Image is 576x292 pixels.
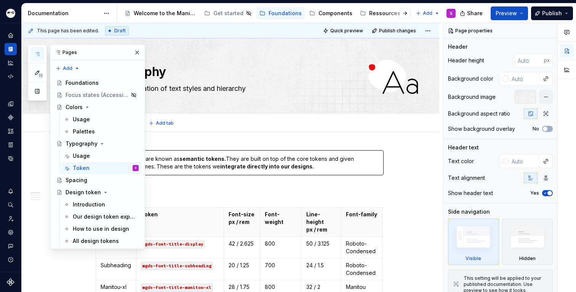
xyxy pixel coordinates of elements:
p: 32 / 2 [306,283,336,291]
div: Our design token explained [73,213,136,221]
span: Draft [114,28,126,34]
span: Publish changes [379,28,416,34]
button: Preview [491,6,528,20]
a: Palettes [61,125,142,138]
div: Page tree [122,6,412,21]
strong: integrate directly into our designs. [220,163,314,170]
code: mgds-font-title-subheading [141,262,213,270]
a: All design tokens [61,235,142,247]
div: Contact support [5,240,17,252]
button: Quick preview [321,25,366,36]
div: Hidden [519,255,536,262]
span: Add [63,65,72,71]
div: Usage [73,116,90,123]
button: Search ⌘K [5,199,17,211]
button: Add [413,8,442,19]
textarea: Use and application of text styles and hierarchy [94,83,382,95]
p: 800 [265,283,297,291]
a: Get started [201,7,255,19]
a: Settings [5,226,17,238]
a: Introduction [61,198,142,211]
div: Background color [448,75,493,83]
div: Design token [66,189,101,196]
div: Components [318,10,352,17]
button: Publish [531,6,573,20]
div: Text alignment [448,174,485,182]
div: Show header text [448,189,493,197]
a: Usage [61,150,142,162]
a: Storybook stories [5,139,17,151]
svg: Supernova Logo [7,278,14,286]
button: Notifications [5,185,17,197]
span: 11 [37,73,43,79]
div: S [450,10,453,16]
p: 28 / 1.75 [229,283,255,291]
a: Colors [53,101,142,113]
p: Roboto-Condensed [346,240,378,255]
div: Get started [213,10,243,17]
div: Pages [50,45,145,60]
p: 50 / 3.125 [306,240,336,248]
a: Invite team [5,213,17,225]
div: Introduction [73,201,105,208]
a: Documentation [5,43,17,55]
a: Design token [53,186,142,198]
img: e5cfe62c-2ffb-4aae-a2e8-6f19d60e01f1.png [6,9,15,18]
div: Welcome to the Manitou and [PERSON_NAME] Design System [134,10,197,17]
a: Components [5,111,17,124]
p: Subheading [101,262,131,269]
button: Add [53,63,82,74]
a: Foundations [256,7,305,19]
p: Token [141,211,219,218]
div: These values are known as They are built on top of the core tokens and given contextual names. Th... [110,155,379,170]
span: Add [423,10,432,16]
div: Token [73,164,90,172]
strong: semantic tokens. [179,156,226,162]
label: Yes [530,190,539,196]
a: Code automation [5,70,17,83]
div: Visible [466,255,481,262]
a: Focus states (Accessibility) [53,89,142,101]
textarea: Typography [94,63,382,81]
label: No [533,126,539,132]
div: Palettes [73,128,95,135]
a: Design tokens [5,98,17,110]
a: Typography [53,138,142,150]
span: Quick preview [330,28,363,34]
code: mgds-font-title-manitou-xl [141,284,213,292]
button: Publish changes [370,25,419,36]
p: Font-size px / rem [229,211,255,226]
div: Colors [66,103,83,111]
div: Visible [448,219,499,265]
a: Foundations [53,77,142,89]
p: Font-weight [265,211,297,226]
p: 700 [265,262,297,269]
h2: Special [96,189,384,201]
a: Welcome to the Manitou and [PERSON_NAME] Design System [122,7,200,19]
div: Text color [448,157,474,165]
a: Home [5,29,17,41]
p: 24 / 1.5 [306,262,336,269]
p: px [544,57,550,63]
a: How to use in design [61,223,142,235]
div: Foundations [269,10,302,17]
p: 42 / 2.625 [229,240,255,248]
a: Our design token explained [61,211,142,223]
a: Components [306,7,355,19]
div: Header height [448,57,484,64]
a: Analytics [5,57,17,69]
span: Preview [496,10,517,17]
div: Header [448,43,467,51]
div: All design tokens [73,237,119,245]
a: Assets [5,125,17,137]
